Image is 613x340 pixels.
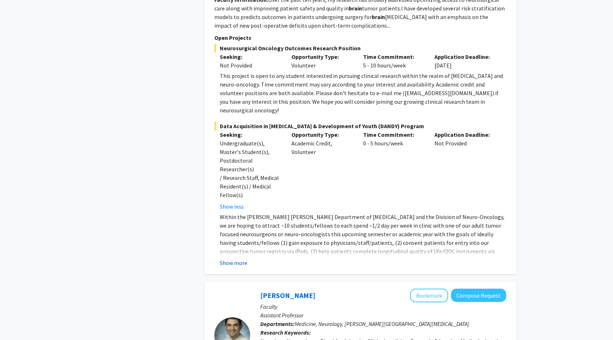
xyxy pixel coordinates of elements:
[260,320,295,327] b: Departments:
[372,13,385,20] b: brain
[260,291,315,300] a: [PERSON_NAME]
[358,130,429,211] div: 0 - 5 hours/week
[220,213,506,273] p: Within the [PERSON_NAME] [PERSON_NAME] Department of [MEDICAL_DATA] and the Division of Neuro-Onc...
[220,130,281,139] p: Seeking:
[363,52,424,61] p: Time Commitment:
[220,202,244,211] button: Show less
[286,130,358,211] div: Academic Credit, Volunteer
[214,122,506,130] span: Data Acquisition in [MEDICAL_DATA] & Development of Youth (DANDY) Program
[214,44,506,52] span: Neurosurgical Oncology Outcomes Research Position
[429,130,501,211] div: Not Provided
[286,52,358,70] div: Volunteer
[434,130,495,139] p: Application Deadline:
[291,52,352,61] p: Opportunity Type:
[214,33,506,42] p: Open Projects
[363,130,424,139] p: Time Commitment:
[349,5,362,12] b: brain
[260,329,311,336] b: Research Keywords:
[220,61,281,70] div: Not Provided
[358,52,429,70] div: 5 - 10 hours/week
[5,308,30,335] iframe: Chat
[260,302,506,311] p: Faculty
[410,289,448,302] button: Add Carlos Romo to Bookmarks
[220,139,281,199] div: Undergraduate(s), Master's Student(s), Postdoctoral Researcher(s) / Research Staff, Medical Resid...
[220,52,281,61] p: Seeking:
[291,130,352,139] p: Opportunity Type:
[295,320,469,327] span: Medicine, Neurology, [PERSON_NAME][GEOGRAPHIC_DATA][MEDICAL_DATA]
[220,259,247,267] button: Show more
[260,311,506,320] p: Assistant Professor
[220,71,506,115] div: This project is open to any student interested in pursuing clinical research within the realm of ...
[429,52,501,70] div: [DATE]
[434,52,495,61] p: Application Deadline:
[451,289,506,302] button: Compose Request to Carlos Romo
